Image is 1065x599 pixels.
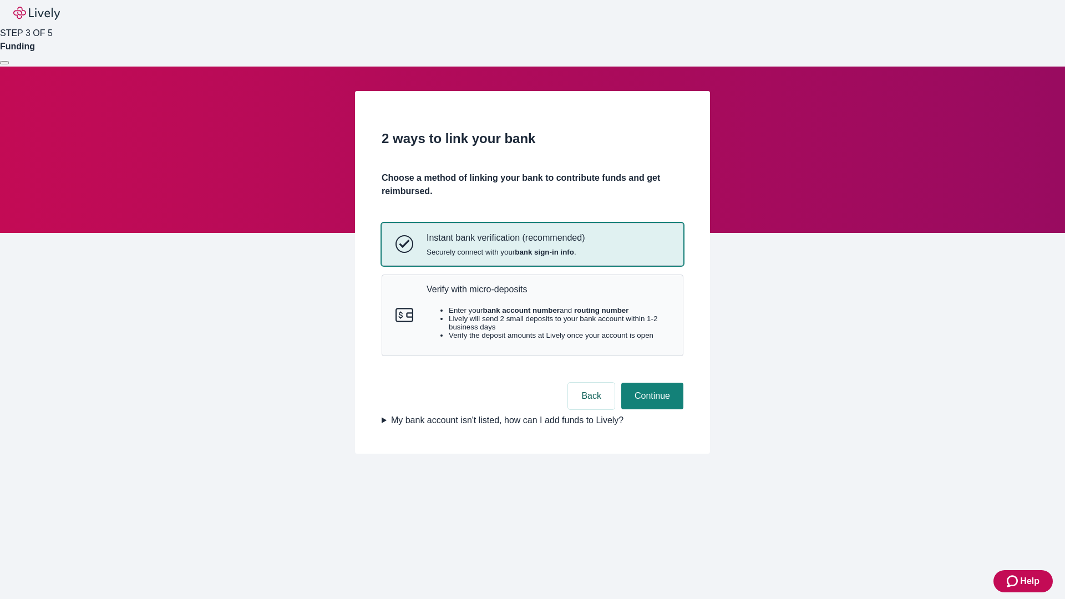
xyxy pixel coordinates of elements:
img: Lively [13,7,60,20]
strong: bank account number [483,306,560,314]
button: Zendesk support iconHelp [993,570,1053,592]
svg: Instant bank verification [395,235,413,253]
strong: routing number [574,306,628,314]
p: Verify with micro-deposits [427,284,670,295]
span: Help [1020,575,1039,588]
li: Lively will send 2 small deposits to your bank account within 1-2 business days [449,314,670,331]
svg: Micro-deposits [395,306,413,324]
summary: My bank account isn't listed, how can I add funds to Lively? [382,414,683,427]
h2: 2 ways to link your bank [382,129,683,149]
li: Enter your and [449,306,670,314]
strong: bank sign-in info [515,248,574,256]
h4: Choose a method of linking your bank to contribute funds and get reimbursed. [382,171,683,198]
button: Continue [621,383,683,409]
svg: Zendesk support icon [1007,575,1020,588]
p: Instant bank verification (recommended) [427,232,585,243]
li: Verify the deposit amounts at Lively once your account is open [449,331,670,339]
span: Securely connect with your . [427,248,585,256]
button: Back [568,383,615,409]
button: Instant bank verificationInstant bank verification (recommended)Securely connect with yourbank si... [382,224,683,265]
button: Micro-depositsVerify with micro-depositsEnter yourbank account numberand routing numberLively wil... [382,275,683,356]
